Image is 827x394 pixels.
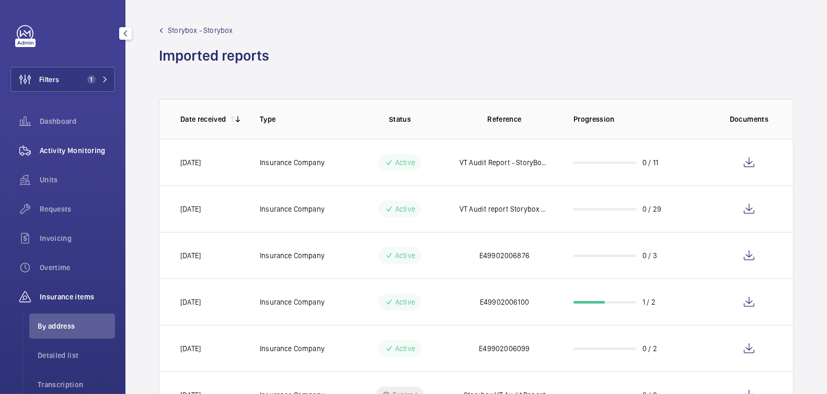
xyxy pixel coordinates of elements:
[480,297,529,307] p: E49902006100
[168,25,233,36] span: Storybox - Storybox
[180,250,201,261] p: [DATE]
[39,74,59,85] span: Filters
[460,204,549,214] p: VT Audit report Storybox Passenger Lift
[395,204,415,214] p: Active
[87,75,96,84] span: 1
[460,157,549,168] p: VT Audit Report - StoryBox - Goods Lift
[180,343,201,354] p: [DATE]
[180,204,201,214] p: [DATE]
[260,204,325,214] p: Insurance Company
[10,67,115,92] button: Filters1
[40,116,115,126] span: Dashboard
[180,114,226,124] p: Date received
[395,297,415,307] p: Active
[726,114,772,124] p: Documents
[260,157,325,168] p: Insurance Company
[479,343,530,354] p: E49902006099
[260,114,348,124] p: Type
[38,321,115,331] span: By address
[642,204,661,214] p: 0 / 29
[395,157,415,168] p: Active
[38,379,115,390] span: Transcription
[573,114,709,124] p: Progression
[642,297,656,307] p: 1 / 2
[40,204,115,214] span: Requests
[159,46,275,65] h1: Imported reports
[479,250,530,261] p: E49902006876
[180,157,201,168] p: [DATE]
[260,343,325,354] p: Insurance Company
[40,292,115,302] span: Insurance items
[260,297,325,307] p: Insurance Company
[642,157,658,168] p: 0 / 11
[180,297,201,307] p: [DATE]
[38,350,115,361] span: Detailed list
[395,343,415,354] p: Active
[260,250,325,261] p: Insurance Company
[642,343,657,354] p: 0 / 2
[40,145,115,156] span: Activity Monitoring
[642,250,657,261] p: 0 / 3
[355,114,445,124] p: Status
[40,175,115,185] span: Units
[460,114,549,124] p: Reference
[40,233,115,244] span: Invoicing
[40,262,115,273] span: Overtime
[395,250,415,261] p: Active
